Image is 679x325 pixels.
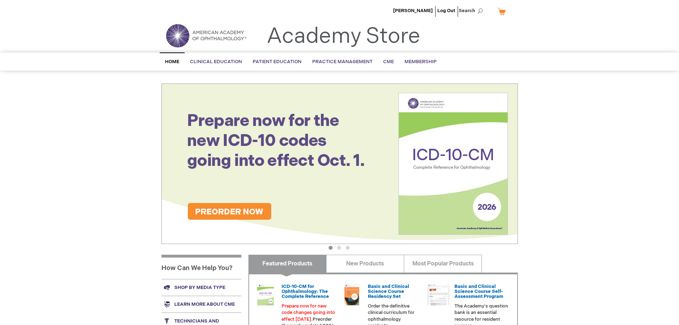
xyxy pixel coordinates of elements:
[454,284,503,300] a: Basic and Clinical Science Course Self-Assessment Program
[161,255,241,279] h1: How Can We Help You?
[404,255,482,273] a: Most Popular Products
[165,59,179,65] span: Home
[459,4,486,18] span: Search
[248,255,326,273] a: Featured Products
[326,255,404,273] a: New Products
[437,8,455,14] a: Log Out
[190,59,242,65] span: Clinical Education
[341,284,362,305] img: 02850963u_47.png
[368,284,409,300] a: Basic and Clinical Science Course Residency Set
[253,59,302,65] span: Patient Education
[282,284,329,300] a: ICD-10-CM for Ophthalmology: The Complete Reference
[337,246,341,250] button: 2 of 3
[393,8,433,14] a: [PERSON_NAME]
[405,59,437,65] span: Membership
[161,296,241,313] a: Learn more about CME
[346,246,350,250] button: 3 of 3
[329,246,333,250] button: 1 of 3
[161,279,241,296] a: Shop by media type
[282,303,335,322] font: Prepare now for new code changes going into effect [DATE].
[312,59,372,65] span: Practice Management
[383,59,394,65] span: CME
[255,284,276,305] img: 0120008u_42.png
[428,284,449,305] img: bcscself_20.jpg
[267,24,420,49] a: Academy Store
